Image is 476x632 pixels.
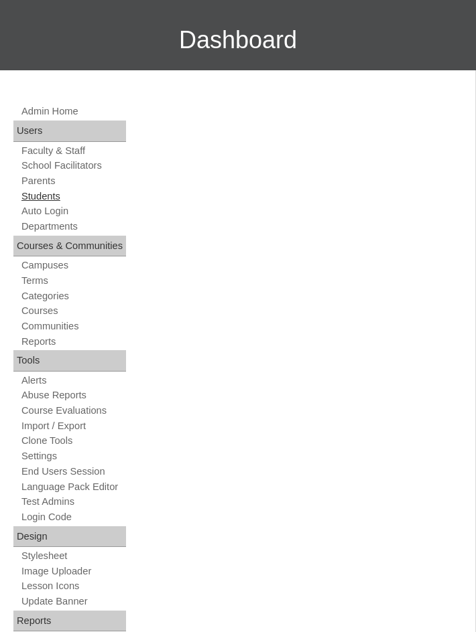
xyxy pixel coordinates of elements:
[20,374,126,387] a: Alerts
[20,495,126,508] a: Test Admins
[20,565,126,578] a: Image Uploader
[20,481,126,493] a: Language Pack Editor
[20,205,126,218] a: Auto Login
[13,121,126,142] div: Users
[7,10,469,70] h3: Dashboard
[20,335,126,348] a: Reports
[20,511,126,524] a: Login Code
[13,350,126,372] div: Tools
[20,465,126,478] a: End Users Session
[20,450,126,463] a: Settings
[20,404,126,417] a: Course Evaluations
[20,320,126,333] a: Communities
[13,236,126,257] div: Courses & Communities
[20,175,126,187] a: Parents
[20,550,126,562] a: Stylesheet
[13,611,126,632] div: Reports
[20,159,126,172] a: School Facilitators
[20,220,126,233] a: Departments
[20,580,126,592] a: Lesson Icons
[20,305,126,317] a: Courses
[20,145,126,157] a: Faculty & Staff
[20,434,126,447] a: Clone Tools
[20,259,126,272] a: Campuses
[20,105,126,118] a: Admin Home
[20,190,126,203] a: Students
[20,389,126,402] a: Abuse Reports
[20,420,126,432] a: Import / Export
[13,526,126,548] div: Design
[20,274,126,287] a: Terms
[20,595,126,608] a: Update Banner
[20,290,126,303] a: Categories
